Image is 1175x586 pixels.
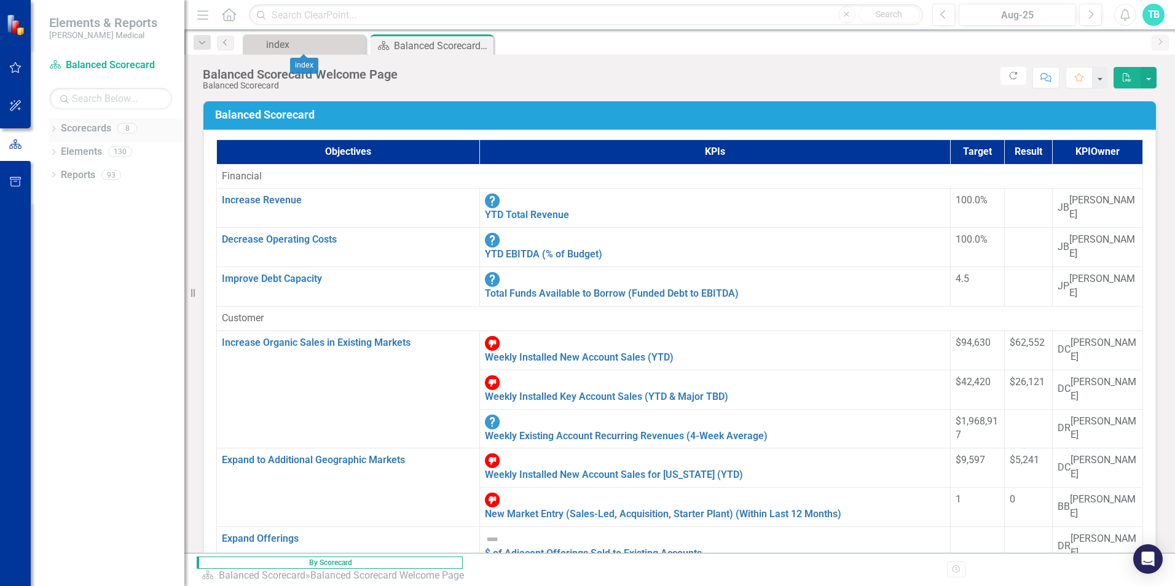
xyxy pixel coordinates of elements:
span: 100.0% [956,233,988,245]
span: $26,121 [1010,376,1045,388]
small: [PERSON_NAME] Medical [49,30,157,40]
span: Search [876,9,902,19]
div: Target [956,145,1000,159]
a: Elements [61,145,102,159]
span: Customer [222,312,264,324]
div: DC [1058,343,1071,357]
span: Financial [222,170,262,182]
a: Weekly Installed New Account Sales (YTD) [485,351,674,363]
span: By Scorecard [197,557,463,569]
div: DC [1058,382,1071,396]
span: Elements & Reports [49,15,157,30]
div: Result [1010,145,1047,159]
a: Expand Offerings [222,533,299,544]
span: 4.5 [956,273,969,284]
span: 100.0% [956,194,988,206]
input: Search ClearPoint... [249,4,923,26]
div: BB [1058,500,1070,514]
a: Expand to Additional Geographic Markets [222,454,405,466]
a: Weekly Existing Account Recurring Revenues (4-Week Average) [485,430,768,442]
a: $ of Adjacent Offerings Sold to Existing Accounts [485,547,702,559]
a: YTD EBITDA (% of Budget) [485,248,602,260]
div: 93 [101,170,121,180]
div: [PERSON_NAME] [1069,272,1138,300]
a: Increase Revenue [222,194,302,206]
span: 1 [956,493,961,505]
div: 130 [108,147,132,157]
input: Search Below... [49,88,172,109]
button: Search [859,6,920,23]
div: [PERSON_NAME] [1069,193,1138,222]
a: Decrease Operating Costs [222,233,337,245]
img: Not Defined [485,532,500,547]
div: [PERSON_NAME] [1071,415,1138,443]
a: Total Funds Available to Borrow (Funded Debt to EBITDA) [485,287,739,299]
div: [PERSON_NAME] [1071,532,1138,560]
a: New Market Entry (Sales-Led, Acquisition, Starter Plant) (Within Last 12 Months) [485,508,841,520]
div: JP [1058,279,1069,294]
div: Balanced Scorecard Welcome Page [310,569,464,581]
a: Increase Organic Sales in Existing Markets [222,337,411,348]
div: Balanced Scorecard [203,81,398,90]
div: Aug-25 [963,8,1072,23]
img: No Information [485,272,500,287]
a: Improve Debt Capacity [222,273,322,284]
div: DC [1058,461,1071,475]
img: Below Target [485,453,500,468]
div: [PERSON_NAME] [1070,493,1138,521]
div: Open Intercom Messenger [1133,544,1163,574]
div: index [266,37,363,52]
div: JB [1058,240,1069,254]
button: Aug-25 [959,4,1076,26]
div: Balanced Scorecard Welcome Page [394,38,490,53]
a: Balanced Scorecard [49,58,172,72]
div: index [290,58,318,74]
a: Weekly Installed New Account Sales for [US_STATE] (YTD) [485,469,743,480]
div: DR [1058,421,1071,436]
span: $62,552 [1010,337,1045,348]
img: Below Target [485,336,500,351]
img: Below Target [485,375,500,390]
div: DR [1058,539,1071,553]
a: Balanced Scorecard [219,569,305,581]
button: TB [1142,4,1165,26]
img: Below Target [485,493,500,507]
a: Reports [61,168,95,182]
div: KPIs [485,145,945,159]
h3: Balanced Scorecard [215,109,1149,121]
img: No Information [485,233,500,248]
a: Scorecards [61,122,111,136]
div: » [202,569,469,583]
span: $42,420 [956,376,991,388]
img: No Information [485,193,500,208]
a: Weekly Installed Key Account Sales (YTD & Major TBD) [485,391,728,402]
div: 8 [117,123,137,134]
div: Objectives [222,145,474,159]
div: Balanced Scorecard Welcome Page [203,68,398,81]
span: $1,968,917 [956,415,998,441]
span: $94,630 [956,337,991,348]
div: [PERSON_NAME] [1071,336,1138,364]
div: KPI Owner [1058,145,1138,159]
img: ClearPoint Strategy [6,14,28,36]
a: YTD Total Revenue [485,209,569,221]
span: $9,597 [956,454,985,466]
div: [PERSON_NAME] [1071,453,1138,482]
span: $5,241 [1010,454,1039,466]
div: [PERSON_NAME] [1071,375,1138,404]
div: [PERSON_NAME] [1069,233,1138,261]
div: JB [1058,201,1069,215]
img: No Information [485,415,500,429]
span: 0 [1010,493,1015,505]
a: index [246,37,363,52]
